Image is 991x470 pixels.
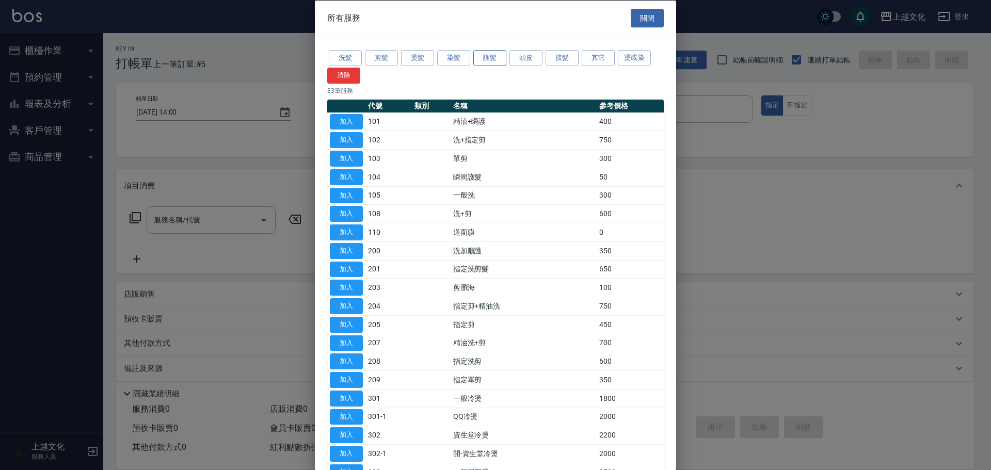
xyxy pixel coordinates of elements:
td: 開-資生堂冷燙 [451,444,597,463]
button: 頭皮 [509,50,542,66]
td: 精油+瞬護 [451,112,597,131]
td: 指定剪 [451,315,597,334]
td: 108 [365,204,412,223]
td: 750 [597,297,664,315]
td: 2000 [597,408,664,426]
td: 指定剪+精油洗 [451,297,597,315]
td: 100 [597,278,664,297]
td: 700 [597,334,664,352]
td: 2000 [597,444,664,463]
td: 203 [365,278,412,297]
button: 加入 [330,169,363,185]
button: 加入 [330,298,363,314]
td: 105 [365,186,412,205]
button: 關閉 [631,8,664,27]
button: 其它 [582,50,615,66]
td: 資生堂冷燙 [451,426,597,444]
button: 洗髮 [329,50,362,66]
td: 301 [365,389,412,408]
td: 洗+剪 [451,204,597,223]
td: 洗加順護 [451,241,597,260]
td: 201 [365,260,412,279]
button: 染髮 [437,50,470,66]
button: 護髮 [473,50,506,66]
button: 接髮 [546,50,579,66]
td: 送面膜 [451,223,597,241]
td: 103 [365,149,412,168]
td: 指定單剪 [451,370,597,389]
td: 單剪 [451,149,597,168]
button: 加入 [330,427,363,443]
p: 83 筆服務 [327,86,664,95]
td: 300 [597,149,664,168]
button: 加入 [330,335,363,351]
td: 302-1 [365,444,412,463]
td: 205 [365,315,412,334]
td: 450 [597,315,664,334]
button: 加入 [330,187,363,203]
td: 600 [597,204,664,223]
th: 代號 [365,99,412,112]
td: 208 [365,352,412,370]
td: 精油洗+剪 [451,334,597,352]
td: 0 [597,223,664,241]
td: 301-1 [365,408,412,426]
td: 洗+指定剪 [451,131,597,149]
td: 750 [597,131,664,149]
button: 加入 [330,261,363,277]
button: 加入 [330,446,363,462]
button: 加入 [330,242,363,258]
button: 加入 [330,280,363,296]
td: 1800 [597,389,664,408]
button: 加入 [330,151,363,167]
button: 加入 [330,353,363,369]
td: 2200 [597,426,664,444]
td: 207 [365,334,412,352]
th: 參考價格 [597,99,664,112]
span: 所有服務 [327,12,360,23]
td: 600 [597,352,664,370]
td: 200 [365,241,412,260]
td: 101 [365,112,412,131]
td: 209 [365,370,412,389]
td: 一般洗 [451,186,597,205]
td: 指定洗剪髮 [451,260,597,279]
td: 50 [597,168,664,186]
td: 一般冷燙 [451,389,597,408]
td: 300 [597,186,664,205]
td: 400 [597,112,664,131]
button: 燙髮 [401,50,434,66]
button: 加入 [330,316,363,332]
td: QQ冷燙 [451,408,597,426]
td: 302 [365,426,412,444]
td: 指定洗剪 [451,352,597,370]
td: 204 [365,297,412,315]
td: 110 [365,223,412,241]
button: 加入 [330,132,363,148]
button: 加入 [330,409,363,425]
td: 剪瀏海 [451,278,597,297]
td: 104 [365,168,412,186]
td: 650 [597,260,664,279]
td: 350 [597,370,664,389]
td: 瞬間護髮 [451,168,597,186]
button: 剪髮 [365,50,398,66]
button: 燙或染 [618,50,651,66]
button: 加入 [330,224,363,240]
button: 加入 [330,114,363,129]
td: 350 [597,241,664,260]
th: 名稱 [451,99,597,112]
th: 類別 [412,99,451,112]
button: 加入 [330,390,363,406]
td: 102 [365,131,412,149]
button: 加入 [330,372,363,388]
button: 加入 [330,206,363,222]
button: 清除 [327,67,360,83]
